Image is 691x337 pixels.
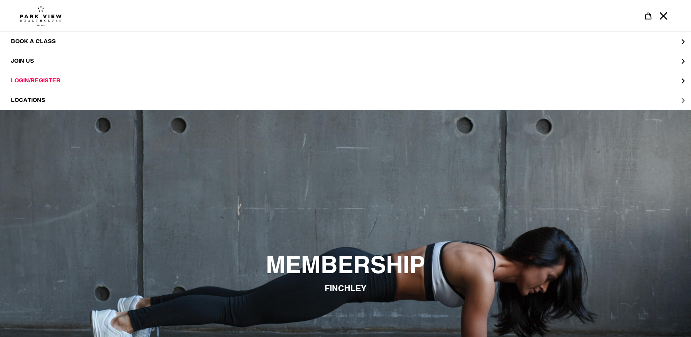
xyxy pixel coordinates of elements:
span: FINCHLEY [325,283,366,293]
span: BOOK A CLASS [11,38,56,45]
span: JOIN US [11,57,34,64]
h2: MEMBERSHIP [148,251,543,279]
img: Park view health clubs is a gym near you. [20,5,62,26]
span: LOGIN/REGISTER [11,77,61,84]
span: LOCATIONS [11,96,45,104]
button: Menu [656,8,671,24]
